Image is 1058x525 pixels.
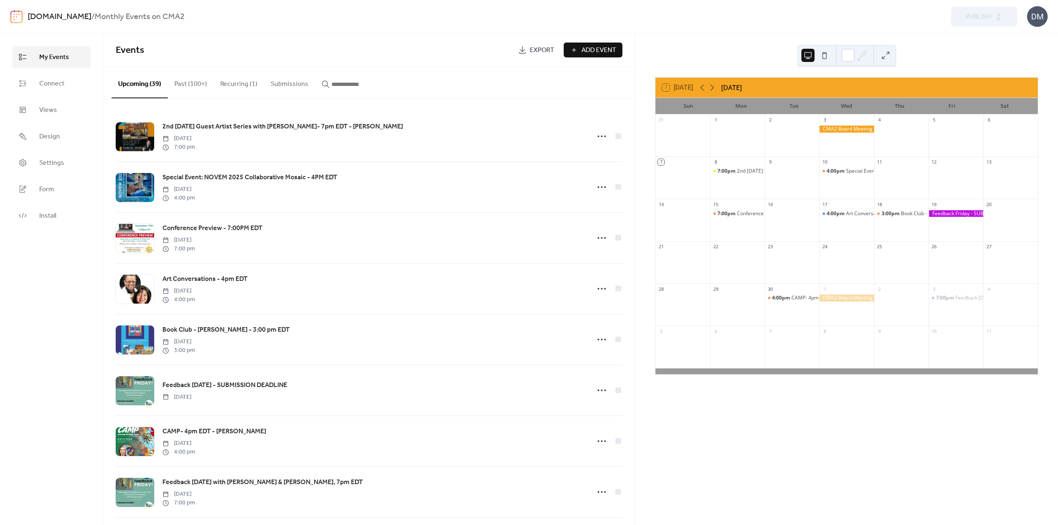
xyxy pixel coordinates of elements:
span: 4:00 pm [162,448,195,456]
a: 2nd [DATE] Guest Artist Series with [PERSON_NAME]- 7pm EDT - [PERSON_NAME] [162,121,403,132]
span: 4:00pm [772,295,791,302]
div: 8 [712,159,719,165]
img: logo [10,10,23,23]
b: / [91,9,95,25]
span: 4:00 pm [162,295,195,304]
a: Connect [12,72,91,95]
div: Wed [820,98,873,114]
span: 7:00 pm [162,143,195,152]
span: 7:00pm [717,210,737,217]
a: Views [12,99,91,121]
div: Tue [767,98,820,114]
div: 7 [767,328,773,334]
div: 2nd [DATE] Guest Artist Series with [PERSON_NAME]- 7pm EDT - [PERSON_NAME] [737,168,925,175]
div: 23 [767,244,773,250]
div: Sun [662,98,715,114]
div: Conference Preview - 7:00PM EDT [710,210,765,217]
div: DM [1027,6,1048,27]
div: 11 [986,328,992,334]
a: Design [12,125,91,147]
a: Install [12,204,91,227]
span: 4:00 pm [162,194,195,202]
div: Thu [873,98,926,114]
div: Book Club - Martin Cheek - 3:00 pm EDT [874,210,929,217]
div: 16 [767,201,773,207]
span: [DATE] [162,134,195,143]
div: Conference Preview - 7:00PM EDT [737,210,815,217]
div: 13 [986,159,992,165]
button: Submissions [264,67,315,97]
div: 17 [822,201,828,207]
div: 10 [822,159,828,165]
span: 4:00pm [827,210,846,217]
div: CAMP- 4pm EDT - Jeannette Brossart [765,295,819,302]
span: 7:00pm [936,295,956,302]
div: 19 [931,201,937,207]
div: 3 [822,117,828,123]
div: 9 [877,328,883,334]
div: 20 [986,201,992,207]
b: Monthly Events on CMA2 [95,9,185,25]
span: Install [39,211,56,221]
div: 11 [877,159,883,165]
div: 18 [877,201,883,207]
span: Feedback [DATE] with [PERSON_NAME] & [PERSON_NAME], 7pm EDT [162,477,363,487]
a: Book Club - [PERSON_NAME] - 3:00 pm EDT [162,325,290,335]
a: CAMP- 4pm EDT - [PERSON_NAME] [162,426,266,437]
span: Events [116,41,144,59]
a: Special Event: NOVEM 2025 Collaborative Mosaic - 4PM EDT [162,172,337,183]
span: 3:00 pm [162,346,195,355]
div: 9 [767,159,773,165]
div: 31 [658,117,664,123]
button: Upcoming (39) [112,67,168,98]
span: [DATE] [162,439,195,448]
span: Design [39,132,60,142]
span: Book Club - [PERSON_NAME] - 3:00 pm EDT [162,325,290,335]
a: My Events [12,46,91,68]
div: 7 [658,159,664,165]
span: Form [39,185,54,195]
button: Add Event [564,43,622,57]
span: Add Event [581,45,616,55]
span: 7:00 pm [162,245,195,253]
div: 2 [767,117,773,123]
div: 29 [712,286,719,292]
a: Feedback [DATE] - SUBMISSION DEADLINE [162,380,287,391]
a: Form [12,178,91,200]
div: 8 [822,328,828,334]
span: Conference Preview - 7:00PM EDT [162,223,262,233]
div: 12 [931,159,937,165]
span: [DATE] [162,337,195,346]
div: [DATE] [721,83,742,93]
div: 5 [931,117,937,123]
div: 10 [931,328,937,334]
span: Connect [39,79,64,89]
div: Mon [715,98,768,114]
div: Fri [926,98,979,114]
div: 21 [658,244,664,250]
div: 28 [658,286,664,292]
div: 14 [658,201,664,207]
div: 6 [986,117,992,123]
span: Views [39,105,57,115]
div: 4 [877,117,883,123]
span: 7:00pm [717,168,737,175]
div: 30 [767,286,773,292]
span: [DATE] [162,185,195,194]
span: 4:00pm [827,168,846,175]
div: 2 [877,286,883,292]
span: Export [530,45,554,55]
a: Art Conversations - 4pm EDT [162,274,248,285]
div: 1 [712,117,719,123]
div: Art Conversations - 4pm EDT [846,210,913,217]
div: CAMP- 4pm EDT - [PERSON_NAME] [791,295,872,302]
span: 3:00pm [882,210,901,217]
span: 7:00 pm [162,499,195,507]
div: 15 [712,201,719,207]
div: 4 [986,286,992,292]
span: [DATE] [162,287,195,295]
div: 2nd Monday Guest Artist Series with Jacqui Ross- 7pm EDT - Darcel Deneau [710,168,765,175]
a: Export [512,43,560,57]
